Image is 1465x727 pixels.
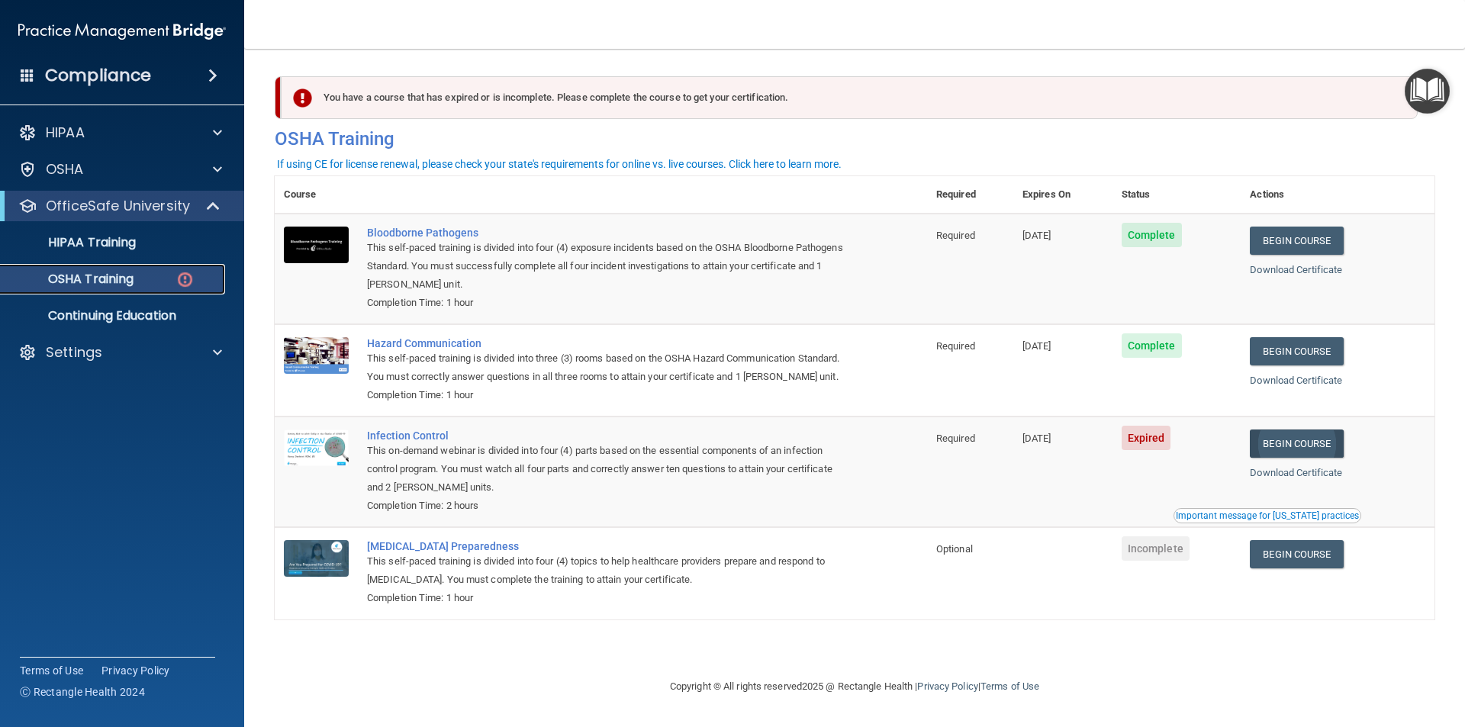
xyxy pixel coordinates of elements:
[936,230,975,241] span: Required
[367,540,851,552] a: [MEDICAL_DATA] Preparedness
[46,160,84,179] p: OSHA
[20,663,83,678] a: Terms of Use
[980,680,1039,692] a: Terms of Use
[18,16,226,47] img: PMB logo
[175,270,195,289] img: danger-circle.6113f641.png
[1405,69,1450,114] button: Open Resource Center
[367,497,851,515] div: Completion Time: 2 hours
[293,88,312,108] img: exclamation-circle-solid-danger.72ef9ffc.png
[1201,619,1447,680] iframe: Drift Widget Chat Controller
[45,65,151,86] h4: Compliance
[1174,508,1361,523] button: Read this if you are a dental practitioner in the state of CA
[367,349,851,386] div: This self-paced training is divided into three (3) rooms based on the OSHA Hazard Communication S...
[18,124,222,142] a: HIPAA
[46,197,190,215] p: OfficeSafe University
[367,429,851,442] a: Infection Control
[1122,223,1182,247] span: Complete
[936,433,975,444] span: Required
[277,159,842,169] div: If using CE for license renewal, please check your state's requirements for online vs. live cours...
[367,227,851,239] a: Bloodborne Pathogens
[1013,176,1112,214] th: Expires On
[1250,264,1342,275] a: Download Certificate
[367,386,851,404] div: Completion Time: 1 hour
[367,552,851,589] div: This self-paced training is divided into four (4) topics to help healthcare providers prepare and...
[275,128,1434,150] h4: OSHA Training
[10,235,136,250] p: HIPAA Training
[367,442,851,497] div: This on-demand webinar is divided into four (4) parts based on the essential components of an inf...
[1250,540,1343,568] a: Begin Course
[10,272,134,287] p: OSHA Training
[46,124,85,142] p: HIPAA
[927,176,1013,214] th: Required
[18,197,221,215] a: OfficeSafe University
[936,543,973,555] span: Optional
[281,76,1418,119] div: You have a course that has expired or is incomplete. Please complete the course to get your certi...
[1250,227,1343,255] a: Begin Course
[1122,426,1171,450] span: Expired
[1250,375,1342,386] a: Download Certificate
[1022,433,1051,444] span: [DATE]
[1022,230,1051,241] span: [DATE]
[917,680,977,692] a: Privacy Policy
[367,337,851,349] a: Hazard Communication
[1250,337,1343,365] a: Begin Course
[1122,536,1190,561] span: Incomplete
[1176,511,1359,520] div: Important message for [US_STATE] practices
[367,294,851,312] div: Completion Time: 1 hour
[20,684,145,700] span: Ⓒ Rectangle Health 2024
[275,176,358,214] th: Course
[1122,333,1182,358] span: Complete
[1022,340,1051,352] span: [DATE]
[1250,467,1342,478] a: Download Certificate
[101,663,170,678] a: Privacy Policy
[1250,429,1343,458] a: Begin Course
[18,343,222,362] a: Settings
[367,589,851,607] div: Completion Time: 1 hour
[10,308,218,323] p: Continuing Education
[46,343,102,362] p: Settings
[1241,176,1434,214] th: Actions
[18,160,222,179] a: OSHA
[936,340,975,352] span: Required
[1112,176,1241,214] th: Status
[576,662,1133,711] div: Copyright © All rights reserved 2025 @ Rectangle Health | |
[275,156,844,172] button: If using CE for license renewal, please check your state's requirements for online vs. live cours...
[367,239,851,294] div: This self-paced training is divided into four (4) exposure incidents based on the OSHA Bloodborne...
